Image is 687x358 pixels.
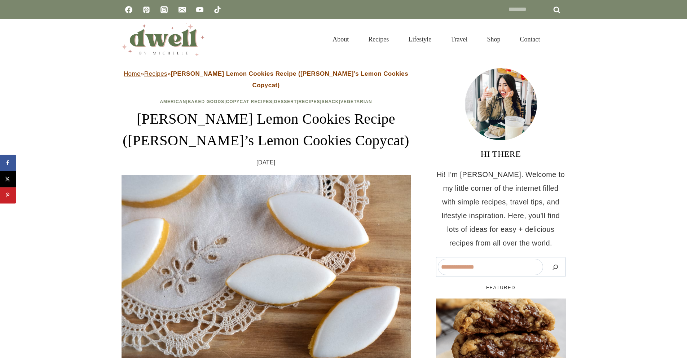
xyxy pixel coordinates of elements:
a: Vegetarian [340,99,372,104]
a: Recipes [358,27,398,52]
a: Pinterest [139,3,154,17]
h1: [PERSON_NAME] Lemon Cookies Recipe ([PERSON_NAME]’s Lemon Cookies Copycat) [122,108,411,151]
a: American [160,99,186,104]
a: YouTube [193,3,207,17]
a: Home [124,70,141,77]
a: Copycat Recipes [226,99,273,104]
a: Lifestyle [398,27,441,52]
span: » » [124,70,408,89]
a: Contact [510,27,550,52]
a: Email [175,3,189,17]
button: Search [547,259,564,275]
a: Dessert [274,99,297,104]
a: Baked Goods [188,99,224,104]
button: View Search Form [554,33,566,45]
p: Hi! I'm [PERSON_NAME]. Welcome to my little corner of the internet filled with simple recipes, tr... [436,168,566,250]
nav: Primary Navigation [323,27,550,52]
span: | | | | | | [160,99,372,104]
img: DWELL by michelle [122,23,204,56]
a: Facebook [122,3,136,17]
time: [DATE] [256,157,276,168]
a: Travel [441,27,477,52]
a: TikTok [210,3,225,17]
a: Snack [322,99,339,104]
h3: HI THERE [436,147,566,160]
h5: FEATURED [436,284,566,291]
a: About [323,27,358,52]
a: Recipes [144,70,167,77]
strong: [PERSON_NAME] Lemon Cookies Recipe ([PERSON_NAME]’s Lemon Cookies Copycat) [171,70,408,89]
a: Recipes [299,99,320,104]
a: Shop [477,27,510,52]
a: Instagram [157,3,171,17]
